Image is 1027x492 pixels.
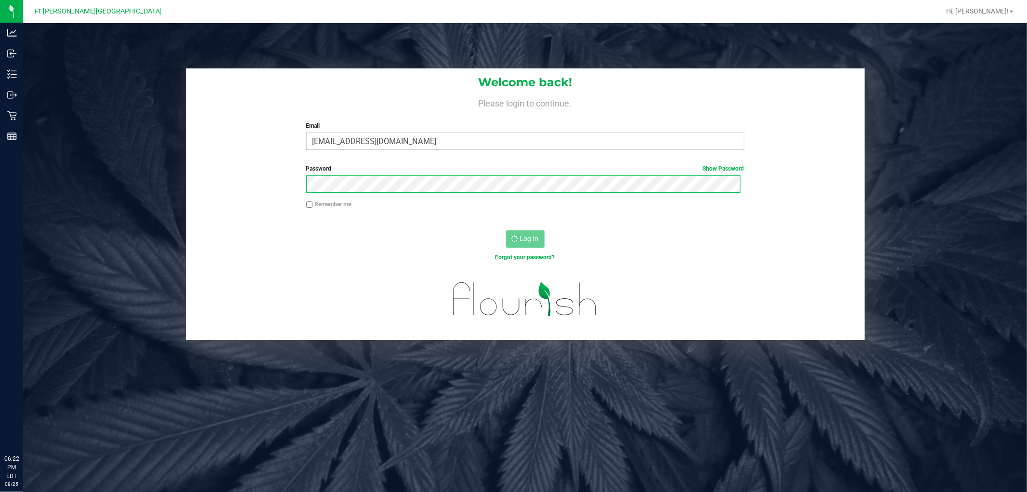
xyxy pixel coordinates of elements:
[186,96,865,108] h4: Please login to continue.
[506,230,545,248] button: Log In
[306,200,351,209] label: Remember me
[306,121,744,130] label: Email
[4,454,19,480] p: 06:22 PM EDT
[440,272,610,326] img: flourish_logo.svg
[7,90,17,100] inline-svg: Outbound
[495,254,555,261] a: Forgot your password?
[7,28,17,38] inline-svg: Analytics
[7,49,17,58] inline-svg: Inbound
[7,132,17,141] inline-svg: Reports
[186,76,865,89] h1: Welcome back!
[7,111,17,120] inline-svg: Retail
[946,7,1009,15] span: Hi, [PERSON_NAME]!
[306,165,332,172] span: Password
[4,480,19,488] p: 08/25
[306,201,313,208] input: Remember me
[703,165,744,172] a: Show Password
[520,235,539,242] span: Log In
[35,7,162,15] span: Ft [PERSON_NAME][GEOGRAPHIC_DATA]
[7,69,17,79] inline-svg: Inventory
